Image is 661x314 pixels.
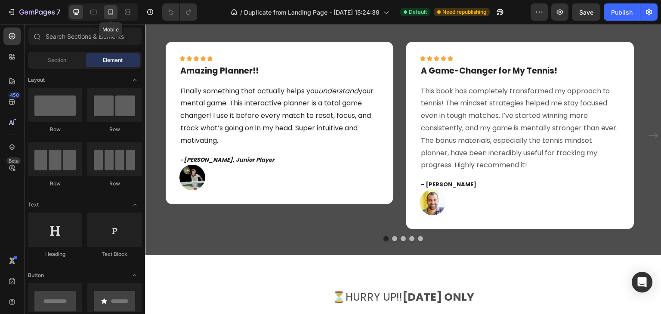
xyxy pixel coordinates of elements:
p: This book has completely transformed my approach to tennis! The mindset strategies helped me stay... [276,61,474,148]
i: [PERSON_NAME], Junior Player [39,132,130,140]
span: Toggle open [128,198,142,212]
div: Row [28,180,82,188]
i: understand [173,62,213,72]
span: Toggle open [128,268,142,282]
button: Save [572,3,600,21]
div: 450 [8,92,21,99]
input: Search Sections & Elements [28,28,142,45]
button: 7 [3,3,64,21]
span: Save [579,9,593,16]
div: Heading [28,250,82,258]
img: gempages_542217260580733860-2e63fa4f-c7a5-44e1-b77d-88e7ba46064a.png [275,166,301,191]
strong: [DATE] ONLY [257,265,330,280]
span: Text [28,201,39,209]
span: ⏳HURRY UP!! [187,265,330,280]
span: Need republishing [442,8,486,16]
div: Row [87,180,142,188]
img: gempages_542217260580733860-3ce4923a-8c94-49e3-b9aa-3513bce0eeec.png [34,141,60,166]
button: Dot [256,212,261,217]
div: Row [28,126,82,133]
iframe: Design area [145,24,661,314]
button: Dot [247,212,252,217]
div: Text Block [87,250,142,258]
span: Toggle open [128,73,142,87]
p: - [PERSON_NAME] [276,156,474,165]
span: Layout [28,76,45,84]
button: Carousel Next Arrow [501,105,515,118]
span: Button [28,271,44,279]
div: Row [87,126,142,133]
span: Element [103,56,123,64]
span: Duplicate from Landing Page - [DATE] 15:24:39 [244,8,380,17]
span: Section [48,56,66,64]
span: / [240,8,242,17]
div: Open Intercom Messenger [632,272,652,292]
button: Publish [604,3,640,21]
p: - [35,132,234,140]
button: Dot [238,212,244,217]
div: Beta [6,157,21,164]
div: Publish [611,8,633,17]
div: Undo/Redo [162,3,197,21]
p: 7 [56,7,60,17]
span: Default [409,8,427,16]
button: Dot [264,212,269,217]
button: Dot [273,212,278,217]
p: A Game-Changer for My Tennis! [276,42,474,52]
